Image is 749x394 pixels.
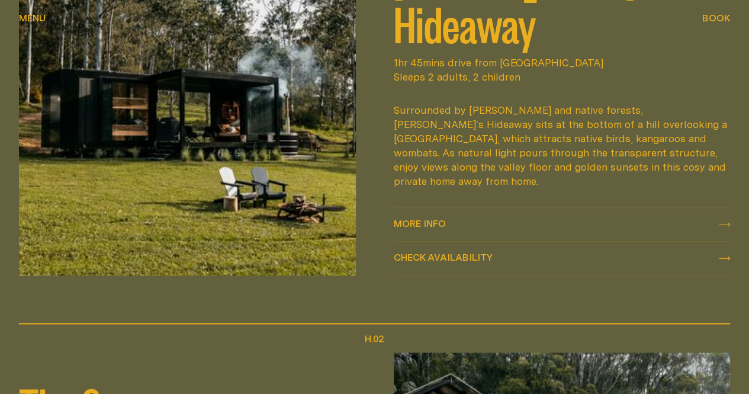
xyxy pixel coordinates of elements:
[394,219,446,228] span: More info
[394,70,731,84] span: Sleeps 2 adults, 2 children
[19,13,46,23] span: Menu
[394,252,493,262] span: Check availability
[394,56,731,70] span: 1hr 45mins drive from [GEOGRAPHIC_DATA]
[394,208,731,241] a: More info
[702,12,730,26] button: show booking tray
[394,103,731,188] div: Surrounded by [PERSON_NAME] and native forests, [PERSON_NAME]'s Hideaway sits at the bottom of a ...
[394,242,731,275] button: check availability
[19,12,46,26] button: show menu
[702,13,730,23] span: Book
